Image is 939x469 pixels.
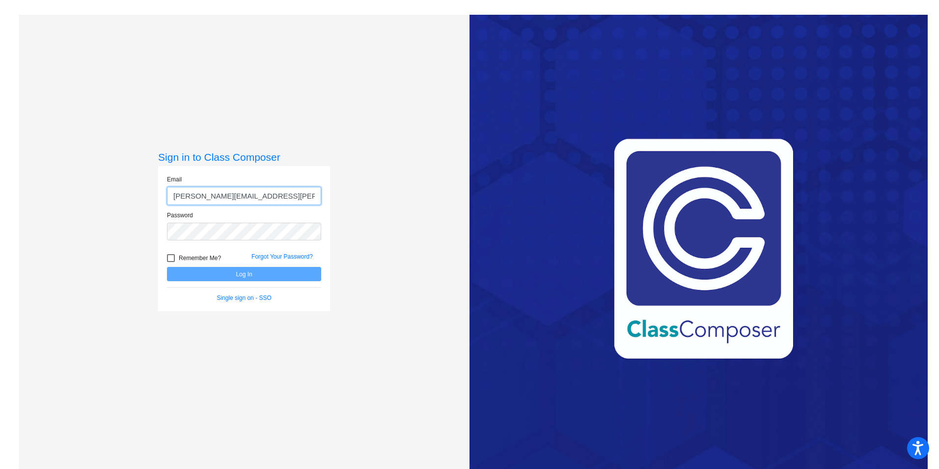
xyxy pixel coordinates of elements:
[179,252,221,264] span: Remember Me?
[217,294,271,301] a: Single sign on - SSO
[251,253,313,260] a: Forgot Your Password?
[158,151,330,163] h3: Sign in to Class Composer
[167,267,321,281] button: Log In
[167,211,193,220] label: Password
[167,175,182,184] label: Email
